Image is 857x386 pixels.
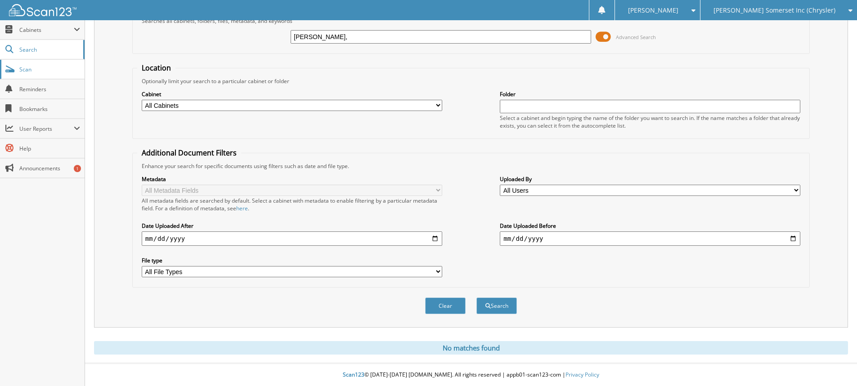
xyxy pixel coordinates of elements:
div: © [DATE]-[DATE] [DOMAIN_NAME]. All rights reserved | appb01-scan123-com | [85,364,857,386]
span: [PERSON_NAME] [628,8,678,13]
label: Folder [500,90,800,98]
button: Search [476,297,517,314]
span: Bookmarks [19,105,80,113]
span: Reminders [19,85,80,93]
legend: Location [137,63,175,73]
span: [PERSON_NAME] Somerset Inc (Chrysler) [713,8,835,13]
div: Optionally limit your search to a particular cabinet or folder [137,77,805,85]
span: User Reports [19,125,74,133]
div: All metadata fields are searched by default. Select a cabinet with metadata to enable filtering b... [142,197,442,212]
label: Date Uploaded Before [500,222,800,230]
input: end [500,231,800,246]
span: Scan [19,66,80,73]
span: Cabinets [19,26,74,34]
label: Cabinet [142,90,442,98]
span: Help [19,145,80,152]
label: Metadata [142,175,442,183]
legend: Additional Document Filters [137,148,241,158]
label: Date Uploaded After [142,222,442,230]
label: Uploaded By [500,175,800,183]
button: Clear [425,297,466,314]
div: No matches found [94,341,848,355]
div: Searches all cabinets, folders, files, metadata, and keywords [137,17,805,25]
input: start [142,231,442,246]
span: Announcements [19,164,80,172]
span: Advanced Search [616,34,656,40]
span: Scan123 [343,371,364,378]
div: 1 [74,165,81,172]
span: Search [19,46,79,53]
div: Enhance your search for specific documents using filters such as date and file type. [137,162,805,170]
img: scan123-logo-white.svg [9,4,76,16]
a: here [236,204,248,212]
div: Select a cabinet and begin typing the name of the folder you want to search in. If the name match... [500,114,800,129]
label: File type [142,257,442,264]
a: Privacy Policy [565,371,599,378]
